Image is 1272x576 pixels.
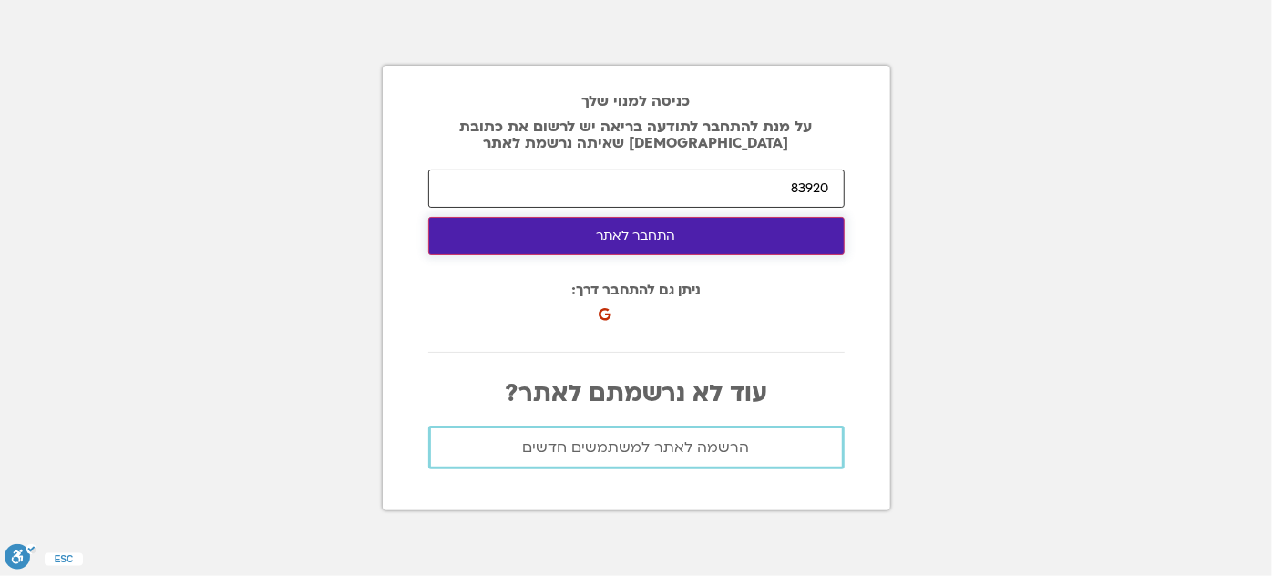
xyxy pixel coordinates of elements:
[428,380,845,407] p: עוד לא נרשמתם לאתר?
[523,439,750,456] span: הרשמה לאתר למשתמשים חדשים
[428,93,845,109] h2: כניסה למנוי שלך
[428,217,845,255] button: התחבר לאתר
[428,118,845,151] p: על מנת להתחבר לתודעה בריאה יש לרשום את כתובת [DEMOGRAPHIC_DATA] שאיתה נרשמת לאתר
[428,170,845,208] input: הקוד שקיבלת
[428,426,845,469] a: הרשמה לאתר למשתמשים חדשים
